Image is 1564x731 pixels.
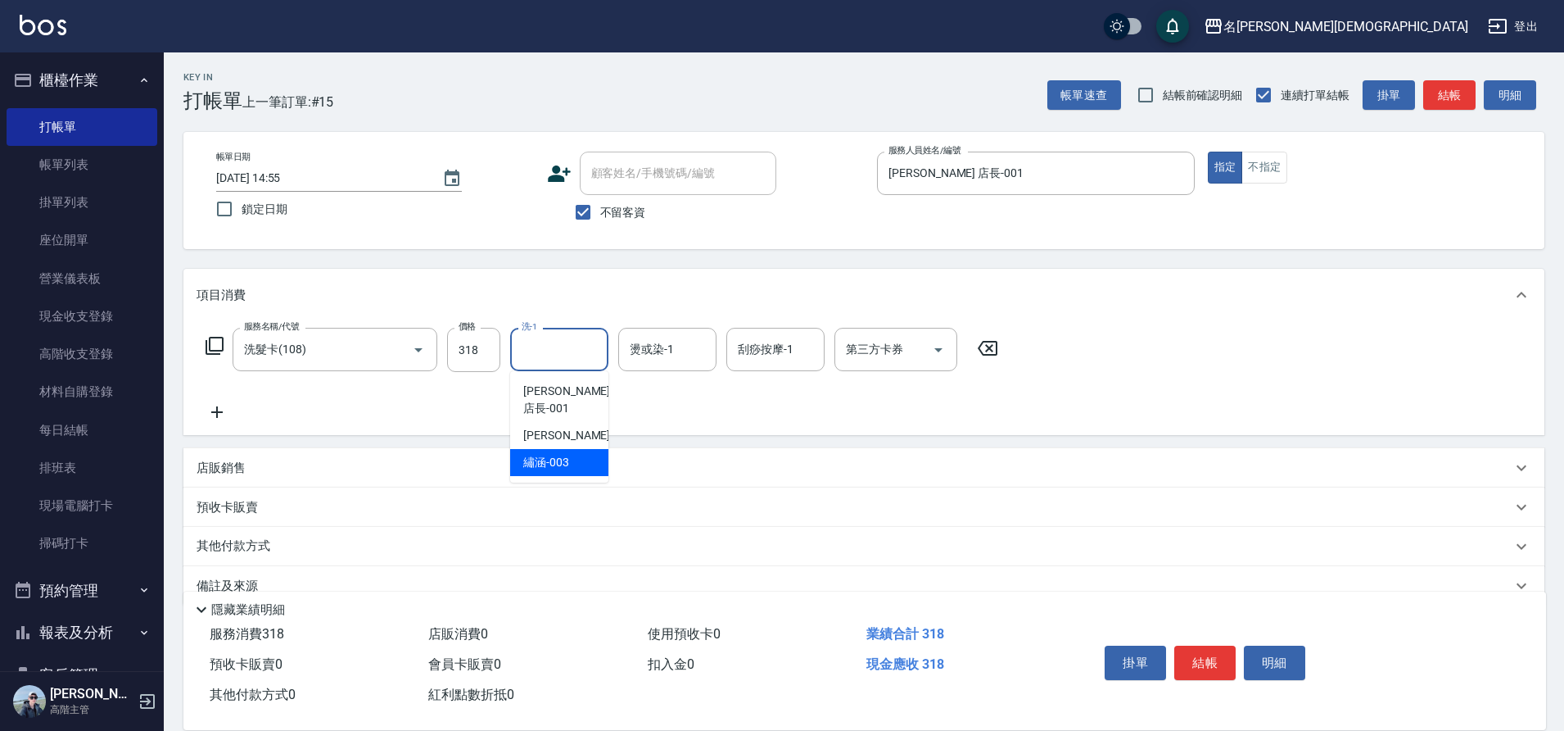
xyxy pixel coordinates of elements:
button: 預約管理 [7,570,157,612]
h5: [PERSON_NAME] [50,686,133,702]
h2: Key In [183,72,242,83]
label: 服務名稱/代號 [244,320,299,333]
label: 價格 [459,320,476,333]
button: 結帳 [1174,646,1236,680]
button: 帳單速查 [1047,80,1121,111]
label: 洗-1 [522,320,537,333]
a: 座位開單 [7,221,157,259]
div: 店販銷售 [183,448,1544,488]
span: 會員卡販賣 0 [428,656,501,672]
button: Open [405,337,432,363]
span: 店販消費 0 [428,626,488,642]
label: 帳單日期 [216,151,251,163]
div: 名[PERSON_NAME][DEMOGRAPHIC_DATA] [1223,16,1468,37]
div: 預收卡販賣 [183,488,1544,527]
span: [PERSON_NAME] 店長 -001 [523,383,610,417]
p: 隱藏業績明細 [211,602,285,619]
span: 服務消費 318 [210,626,284,642]
a: 營業儀表板 [7,260,157,297]
a: 掛單列表 [7,184,157,221]
button: 櫃檯作業 [7,59,157,102]
span: 上一筆訂單:#15 [242,92,334,112]
img: Logo [20,15,66,35]
span: 業績合計 318 [866,626,944,642]
span: 其他付款方式 0 [210,687,296,702]
p: 其他付款方式 [197,538,278,556]
p: 備註及來源 [197,578,258,595]
span: 結帳前確認明細 [1163,87,1243,104]
p: 預收卡販賣 [197,499,258,516]
div: 項目消費 [183,269,1544,321]
a: 現金收支登錄 [7,297,157,335]
span: 紅利點數折抵 0 [428,687,514,702]
button: 明細 [1244,646,1305,680]
h3: 打帳單 [183,89,242,112]
span: 預收卡販賣 0 [210,656,283,672]
span: 扣入金 0 [648,656,694,672]
img: Person [13,685,46,718]
a: 掃碼打卡 [7,524,157,562]
label: 服務人員姓名/編號 [888,144,961,157]
span: 不留客資 [600,204,646,221]
p: 店販銷售 [197,460,246,477]
button: 客戶管理 [7,654,157,697]
a: 帳單列表 [7,146,157,184]
button: save [1156,10,1189,43]
p: 項目消費 [197,287,246,304]
a: 每日結帳 [7,411,157,449]
div: 其他付款方式 [183,527,1544,566]
a: 材料自購登錄 [7,373,157,411]
button: Open [925,337,952,363]
span: 連續打單結帳 [1281,87,1349,104]
button: 掛單 [1105,646,1166,680]
span: 現金應收 318 [866,656,944,672]
span: 鎖定日期 [242,201,287,218]
button: 指定 [1208,152,1243,184]
a: 高階收支登錄 [7,335,157,373]
button: 掛單 [1363,80,1415,111]
button: 不指定 [1241,152,1287,184]
button: 報表及分析 [7,611,157,654]
span: 使用預收卡 0 [648,626,721,642]
p: 高階主管 [50,702,133,717]
span: 繡涵 -003 [523,454,569,471]
button: 明細 [1484,80,1536,111]
a: 打帳單 [7,108,157,146]
button: 結帳 [1423,80,1476,111]
button: 名[PERSON_NAME][DEMOGRAPHIC_DATA] [1197,10,1475,43]
button: 登出 [1481,11,1544,42]
a: 現場電腦打卡 [7,487,157,524]
button: Choose date, selected date is 2025-09-08 [432,159,472,198]
input: YYYY/MM/DD hh:mm [216,165,426,192]
a: 排班表 [7,449,157,487]
span: [PERSON_NAME] -002 [523,427,633,444]
div: 備註及來源 [183,566,1544,606]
